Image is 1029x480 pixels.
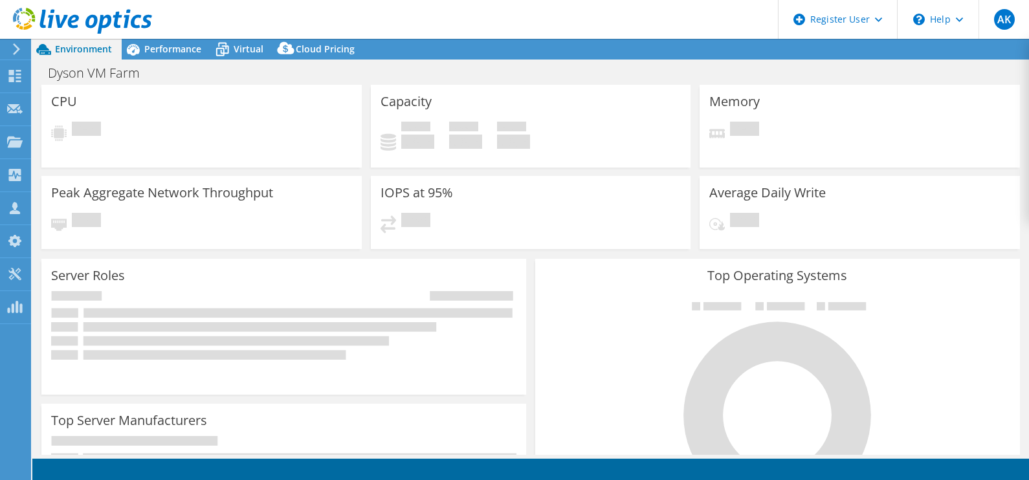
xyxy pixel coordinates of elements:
span: Virtual [234,43,263,55]
h4: 0 GiB [401,135,434,149]
span: Performance [144,43,201,55]
span: Free [449,122,478,135]
h4: 0 GiB [449,135,482,149]
h3: CPU [51,94,77,109]
svg: \n [913,14,925,25]
h3: Peak Aggregate Network Throughput [51,186,273,200]
h3: Capacity [381,94,432,109]
span: Total [497,122,526,135]
span: Pending [730,213,759,230]
span: Used [401,122,430,135]
h3: Top Operating Systems [545,268,1010,283]
span: Pending [72,122,101,139]
h4: 0 GiB [497,135,530,149]
h3: IOPS at 95% [381,186,453,200]
h3: Server Roles [51,268,125,283]
span: Pending [72,213,101,230]
h1: Dyson VM Farm [42,66,160,80]
span: Pending [730,122,759,139]
h3: Top Server Manufacturers [51,413,207,428]
span: Cloud Pricing [296,43,355,55]
h3: Average Daily Write [709,186,826,200]
span: Pending [401,213,430,230]
span: Environment [55,43,112,55]
h3: Memory [709,94,760,109]
span: AK [994,9,1015,30]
